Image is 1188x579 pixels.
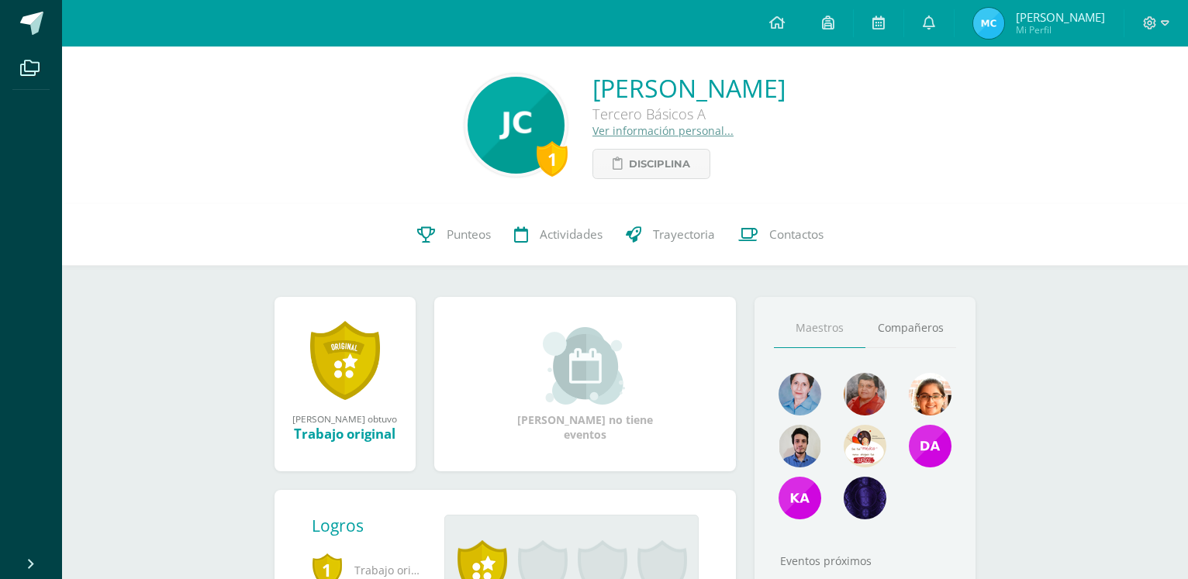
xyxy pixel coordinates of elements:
[909,425,951,467] img: 7c77fd53c8e629aab417004af647256c.png
[865,308,957,348] a: Compañeros
[507,327,662,442] div: [PERSON_NAME] no tiene eventos
[629,150,690,178] span: Disciplina
[502,204,614,266] a: Actividades
[779,425,821,467] img: 2dffed587003e0fc8d85a787cd9a4a0a.png
[774,553,957,568] div: Eventos próximos
[468,77,565,174] img: 00c243bff3114e58fd74e6f70a4b1790.png
[543,327,627,405] img: event_small.png
[1016,9,1105,25] span: [PERSON_NAME]
[653,226,715,243] span: Trayectoria
[406,204,502,266] a: Punteos
[592,149,710,179] a: Disciplina
[614,204,727,266] a: Trayectoria
[844,373,886,415] img: 8ad4561c845816817147f6c4e484f2e8.png
[592,123,734,138] a: Ver información personal...
[537,141,568,177] div: 1
[540,226,603,243] span: Actividades
[290,425,400,443] div: Trabajo original
[779,477,821,519] img: 57a22e3baad8e3e20f6388c0a987e578.png
[592,105,786,123] div: Tercero Básicos A
[844,425,886,467] img: 6abeb608590446332ac9ffeb3d35d2d4.png
[290,412,400,425] div: [PERSON_NAME] obtuvo
[592,71,786,105] a: [PERSON_NAME]
[774,308,865,348] a: Maestros
[447,226,491,243] span: Punteos
[312,515,433,536] div: Logros
[844,477,886,519] img: e5764cbc139c5ab3638b7b9fbcd78c28.png
[779,373,821,415] img: 3b19b24bf65429e0bae9bc5e391358da.png
[909,373,951,415] img: 79a096149483f94f2015878c5ab9b36e.png
[1016,23,1105,36] span: Mi Perfil
[973,8,1004,39] img: fdc93049fa909ccc5584cc5c6b20ac07.png
[769,226,824,243] span: Contactos
[727,204,835,266] a: Contactos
